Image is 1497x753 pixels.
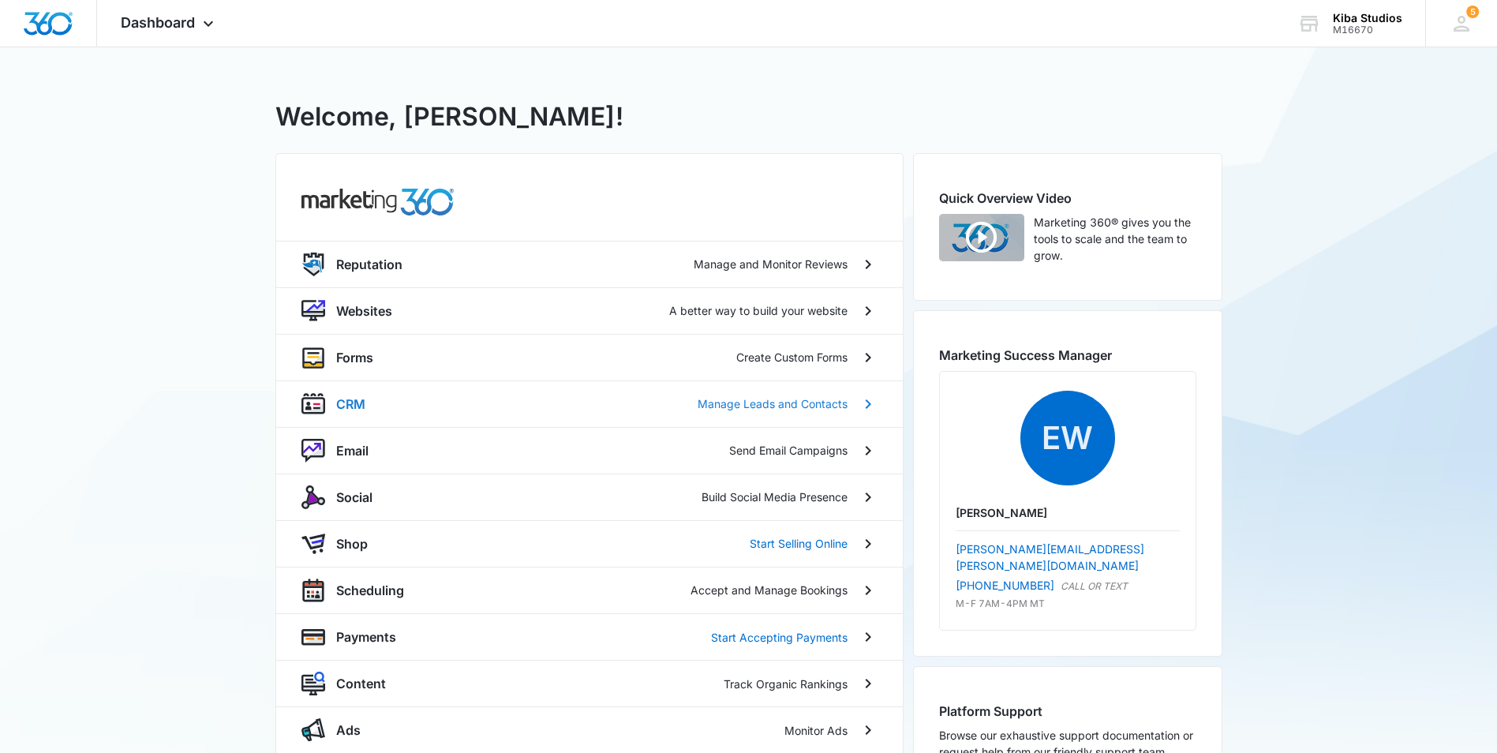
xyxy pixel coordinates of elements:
p: Payments [336,627,396,646]
p: Ads [336,721,361,740]
p: Content [336,674,386,693]
img: shopApp [301,532,325,556]
p: Reputation [336,255,402,274]
img: Quick Overview Video [939,214,1024,261]
span: Dashboard [121,14,195,31]
p: Send Email Campaigns [729,442,848,459]
span: EW [1020,391,1115,485]
p: Websites [336,302,392,320]
h1: Welcome, [PERSON_NAME]! [275,98,623,136]
a: reputationReputationManage and Monitor Reviews [276,241,903,287]
a: paymentsPaymentsStart Accepting Payments [276,613,903,660]
p: Forms [336,348,373,367]
p: Start Selling Online [750,535,848,552]
div: account name [1333,12,1402,24]
h2: Quick Overview Video [939,189,1196,208]
a: [PHONE_NUMBER] [956,577,1054,594]
p: Email [336,441,369,460]
img: content [301,672,325,695]
a: adsAdsMonitor Ads [276,706,903,753]
img: website [301,299,325,323]
a: schedulingSchedulingAccept and Manage Bookings [276,567,903,614]
p: Marketing 360® gives you the tools to scale and the team to grow. [1034,214,1196,264]
p: Scheduling [336,581,404,600]
p: Start Accepting Payments [711,629,848,646]
img: scheduling [301,579,325,603]
h2: Marketing Success Manager [939,346,1196,365]
a: socialSocialBuild Social Media Presence [276,474,903,520]
p: CRM [336,395,365,414]
p: [PERSON_NAME] [956,504,1180,521]
p: Track Organic Rankings [724,676,848,692]
div: account id [1333,24,1402,36]
img: crm [301,392,325,416]
a: shopAppShopStart Selling Online [276,520,903,567]
p: Social [336,488,372,507]
a: websiteWebsitesA better way to build your website [276,287,903,334]
p: Manage Leads and Contacts [698,395,848,412]
img: reputation [301,253,325,276]
a: contentContentTrack Organic Rankings [276,660,903,706]
p: Accept and Manage Bookings [690,582,848,598]
p: A better way to build your website [669,302,848,319]
p: Monitor Ads [784,722,848,739]
p: CALL OR TEXT [1061,579,1128,594]
p: Build Social Media Presence [702,489,848,505]
a: [PERSON_NAME][EMAIL_ADDRESS][PERSON_NAME][DOMAIN_NAME] [956,542,1144,572]
img: forms [301,346,325,369]
h2: Platform Support [939,702,1196,721]
p: Create Custom Forms [736,349,848,365]
img: payments [301,625,325,649]
p: Shop [336,534,368,553]
span: 5 [1466,6,1479,18]
img: common.products.marketing.title [301,189,455,215]
img: social [301,485,325,509]
img: ads [301,718,325,742]
img: nurture [301,439,325,463]
p: M-F 7AM-4PM MT [956,597,1180,611]
p: Manage and Monitor Reviews [694,256,848,272]
div: notifications count [1466,6,1479,18]
a: formsFormsCreate Custom Forms [276,334,903,380]
a: nurtureEmailSend Email Campaigns [276,427,903,474]
a: crmCRMManage Leads and Contacts [276,380,903,427]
